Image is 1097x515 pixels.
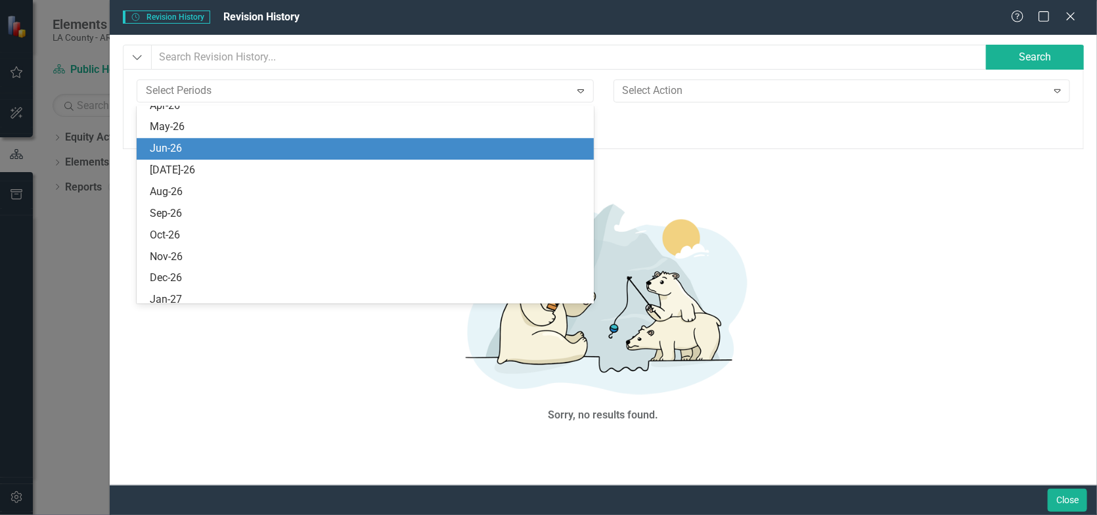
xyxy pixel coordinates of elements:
div: Sorry, no results found. [548,408,659,423]
input: Search Revision History... [151,45,988,70]
div: Nov-26 [150,250,586,265]
button: Close [1048,489,1087,512]
div: Sep-26 [150,206,586,221]
div: Aug-26 [150,185,586,200]
div: Apr-26 [150,99,586,114]
span: Revision History [223,11,300,23]
div: Jun-26 [150,141,586,156]
img: No results found [407,189,801,405]
div: Jan-27 [150,292,586,307]
div: [DATE]-26 [150,163,586,178]
button: Search [986,45,1085,70]
span: Revision History [123,11,210,24]
div: May-26 [150,120,586,135]
div: Dec-26 [150,271,586,286]
div: Oct-26 [150,228,586,243]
